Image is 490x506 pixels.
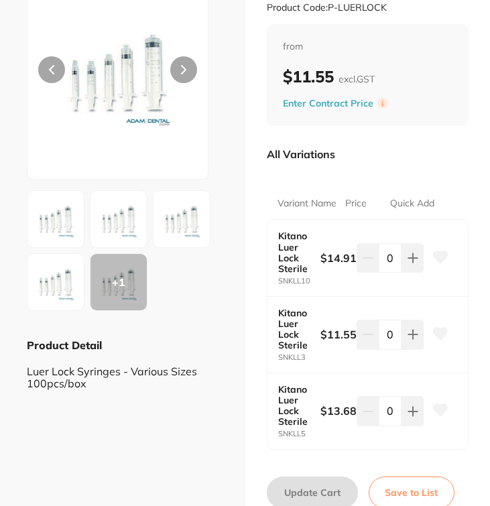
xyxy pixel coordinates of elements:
[27,338,102,352] b: Product Detail
[377,98,388,109] label: i
[90,253,147,311] button: +1
[320,327,353,342] b: $11.55
[90,254,147,310] div: + 1
[320,403,353,418] b: $13.68
[278,277,321,286] small: SNKLL10
[283,66,375,86] b: $11.55
[158,195,206,243] img: MTAuanBn
[278,384,316,427] b: Kitano Luer Lock Sterile
[278,308,316,351] b: Kitano Luer Lock Sterile
[283,97,377,110] button: Enter Contract Price
[320,251,353,265] b: $14.91
[267,147,335,161] p: All Variations
[95,195,143,243] img: NS5qcGc
[278,197,336,210] p: Variant Name
[278,231,316,273] b: Kitano Luer Lock Sterile
[32,195,80,243] img: My5qcGc
[345,197,367,210] p: Price
[339,73,375,85] span: excl. GST
[390,197,434,210] p: Quick Add
[278,353,321,362] small: SNKLL3
[267,2,387,13] small: Product Code: P-LUERLOCK
[27,353,219,389] div: Luer Lock Syringes - Various Sizes 100pcs/box
[32,258,80,306] img: MTAuanBn
[278,430,321,438] small: SNKLL5
[283,40,453,54] span: from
